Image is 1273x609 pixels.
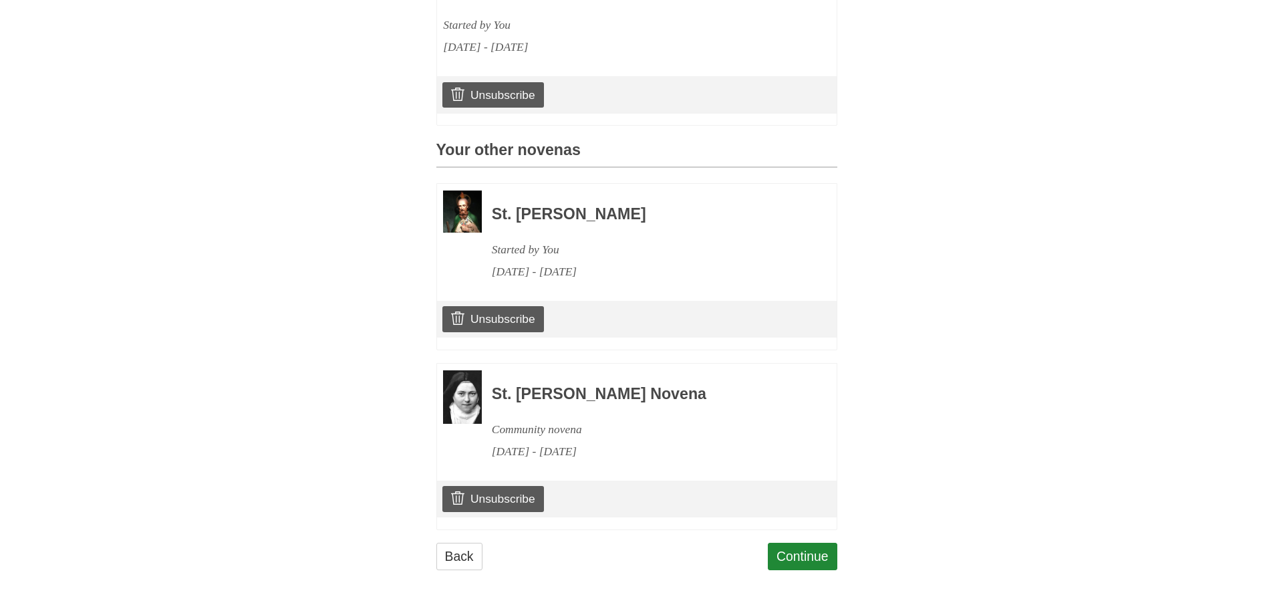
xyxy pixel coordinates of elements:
a: Unsubscribe [442,486,543,511]
a: Unsubscribe [442,306,543,332]
h3: Your other novenas [436,142,837,168]
div: Community novena [492,418,801,441]
div: [DATE] - [DATE] [492,441,801,463]
h3: St. [PERSON_NAME] Novena [492,386,801,403]
a: Continue [768,543,837,570]
a: Unsubscribe [442,82,543,108]
div: [DATE] - [DATE] [492,261,801,283]
a: Back [436,543,482,570]
img: Novena image [443,191,482,233]
div: Started by You [492,239,801,261]
div: [DATE] - [DATE] [443,36,752,58]
div: Started by You [443,14,752,36]
h3: St. [PERSON_NAME] [492,206,801,223]
img: Novena image [443,370,482,424]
